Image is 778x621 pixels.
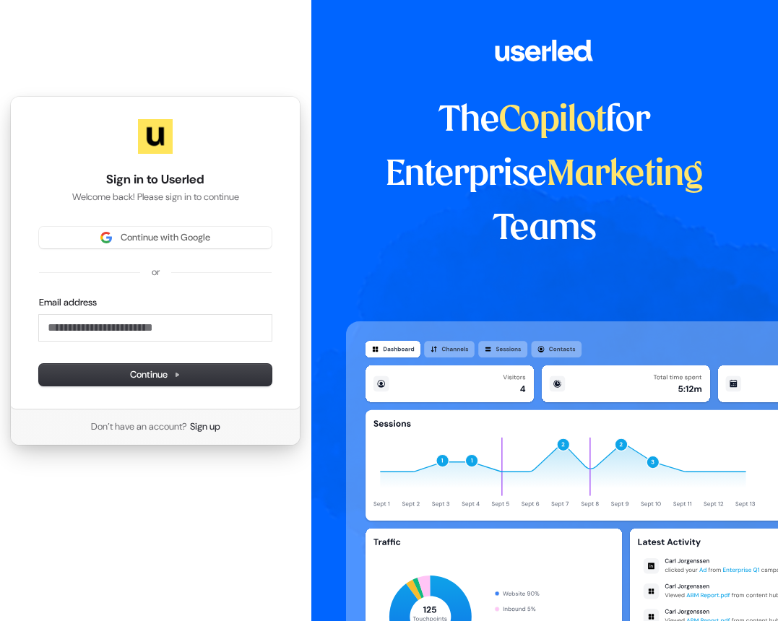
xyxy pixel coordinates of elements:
h1: The for Enterprise Teams [346,94,743,256]
span: Marketing [547,158,703,192]
button: Continue [39,364,272,386]
p: or [152,266,160,279]
span: Continue with Google [121,231,210,244]
label: Email address [39,296,97,309]
img: Userled [138,119,173,154]
h1: Sign in to Userled [39,171,272,188]
img: Sign in with Google [100,232,112,243]
a: Sign up [190,420,220,433]
span: Copilot [499,104,606,138]
span: Continue [130,368,181,381]
span: Don’t have an account? [91,420,187,433]
p: Welcome back! Please sign in to continue [39,191,272,204]
button: Sign in with GoogleContinue with Google [39,227,272,248]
